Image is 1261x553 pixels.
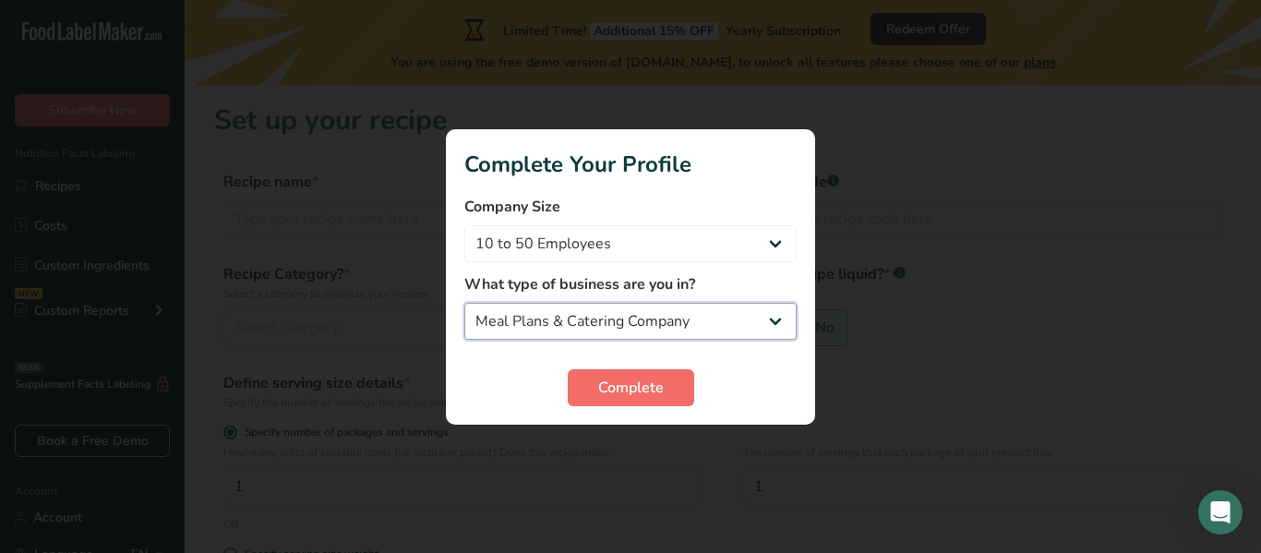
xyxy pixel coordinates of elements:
[598,377,664,399] span: Complete
[464,273,797,295] label: What type of business are you in?
[1198,490,1243,535] div: Open Intercom Messenger
[568,369,694,406] button: Complete
[464,148,797,181] h1: Complete Your Profile
[464,196,797,218] label: Company Size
